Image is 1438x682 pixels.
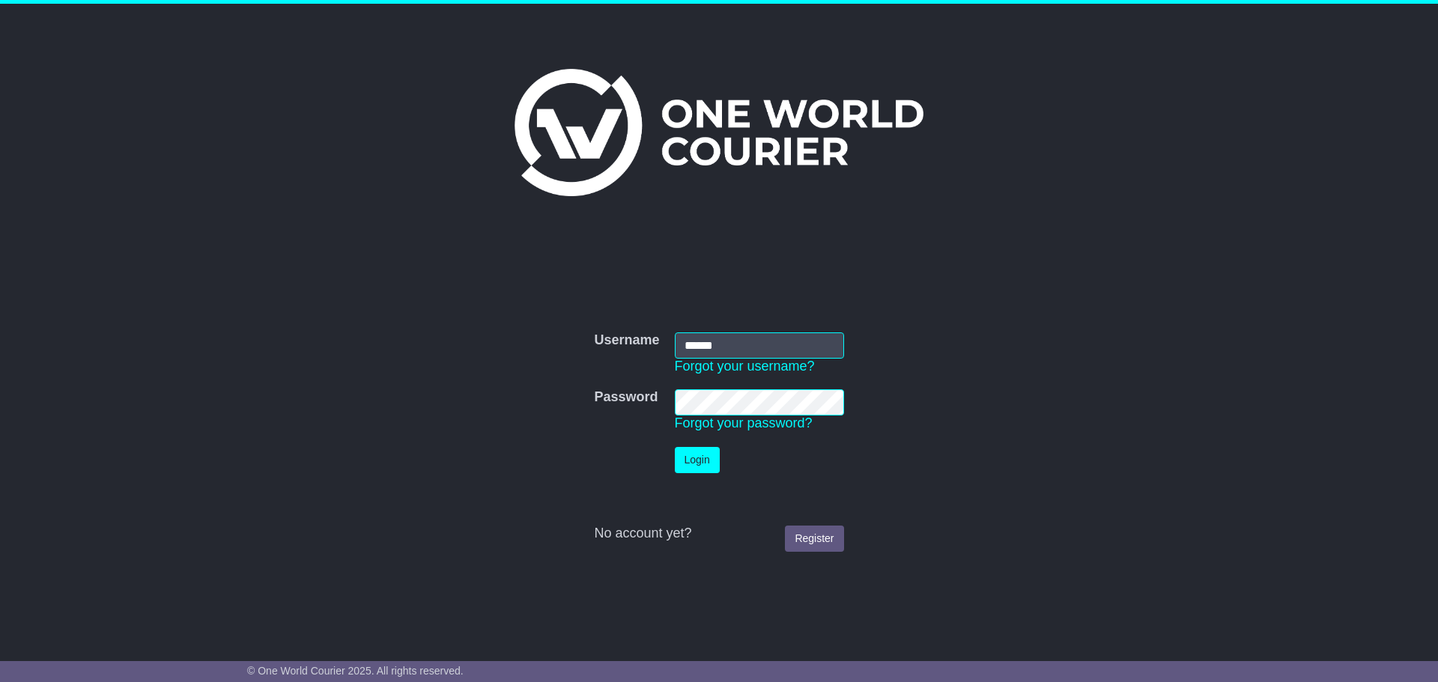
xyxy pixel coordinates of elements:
div: No account yet? [594,526,843,542]
a: Forgot your password? [675,415,813,430]
img: One World [515,69,923,196]
a: Register [785,526,843,552]
a: Forgot your username? [675,359,815,374]
label: Password [594,389,658,406]
span: © One World Courier 2025. All rights reserved. [247,665,464,677]
label: Username [594,332,659,349]
button: Login [675,447,720,473]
